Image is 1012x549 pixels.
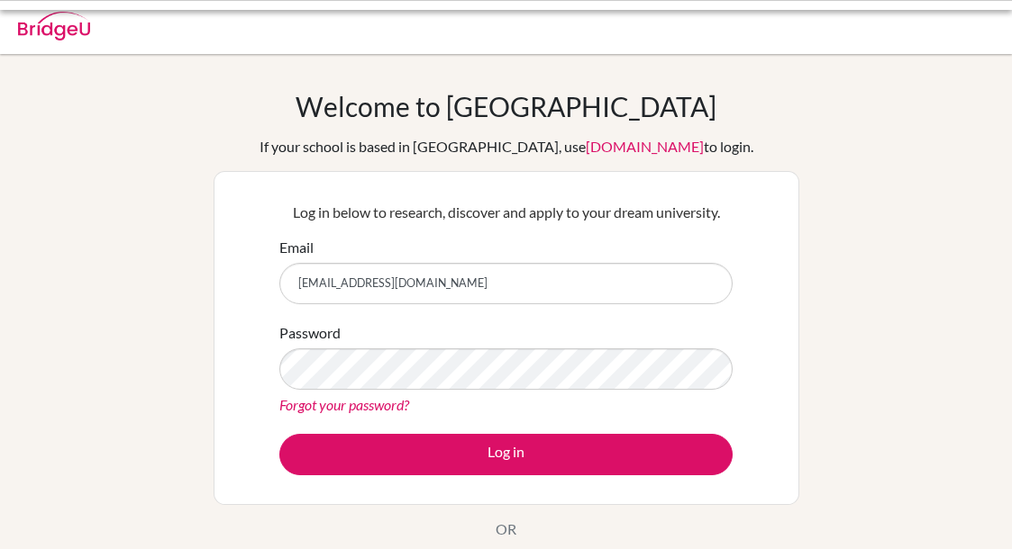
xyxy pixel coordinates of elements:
p: Log in below to research, discover and apply to your dream university. [279,202,733,223]
label: Password [279,322,341,344]
img: Bridge-U [18,12,90,40]
p: OR [496,518,516,540]
a: Forgot your password? [279,396,409,413]
label: Email [279,237,314,258]
h1: Welcome to [GEOGRAPHIC_DATA] [296,90,716,122]
div: If your school is based in [GEOGRAPHIC_DATA], use to login. [260,136,753,157]
button: Log in [279,434,733,475]
a: [DOMAIN_NAME] [586,138,704,155]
